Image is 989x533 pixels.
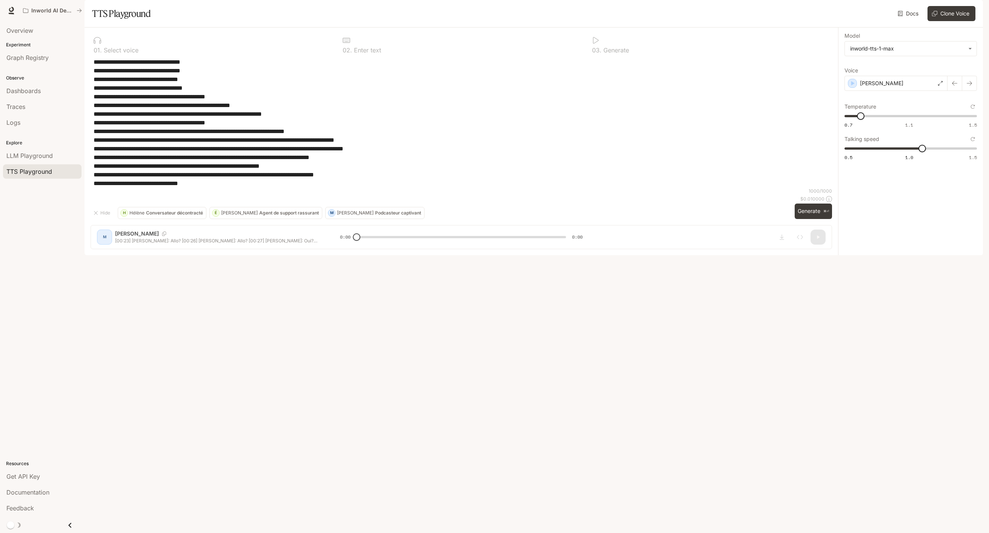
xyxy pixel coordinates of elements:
[129,211,145,215] p: Hélène
[118,207,206,219] button: HHélèneConversateur décontracté
[969,135,977,143] button: Reset to default
[31,8,74,14] p: Inworld AI Demos
[844,122,852,128] span: 0.7
[601,47,629,53] p: Generate
[92,6,151,21] h1: TTS Playground
[823,209,829,214] p: ⌘⏎
[860,80,903,87] p: [PERSON_NAME]
[844,104,876,109] p: Temperature
[969,103,977,111] button: Reset to default
[352,47,381,53] p: Enter text
[91,207,115,219] button: Hide
[844,33,860,38] p: Model
[969,122,977,128] span: 1.5
[850,45,964,52] div: inworld-tts-1-max
[592,47,601,53] p: 0 3 .
[259,211,319,215] p: Agent de support rassurant
[905,122,913,128] span: 1.1
[337,211,374,215] p: [PERSON_NAME]
[927,6,975,21] button: Clone Voice
[809,188,832,194] p: 1000 / 1000
[375,211,421,215] p: Podcasteur captivant
[844,68,858,73] p: Voice
[20,3,85,18] button: All workspaces
[845,41,977,56] div: inworld-tts-1-max
[325,207,425,219] button: M[PERSON_NAME]Podcasteur captivant
[969,154,977,161] span: 1.5
[146,211,203,215] p: Conversateur décontracté
[102,47,138,53] p: Select voice
[905,154,913,161] span: 1.0
[844,136,879,142] p: Talking speed
[94,47,102,53] p: 0 1 .
[212,207,219,219] div: É
[221,211,258,215] p: [PERSON_NAME]
[896,6,921,21] a: Docs
[209,207,322,219] button: É[PERSON_NAME]Agent de support rassurant
[844,154,852,161] span: 0.5
[800,196,824,202] p: $ 0.010000
[795,204,832,219] button: Generate⌘⏎
[328,207,335,219] div: M
[121,207,128,219] div: H
[343,47,352,53] p: 0 2 .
